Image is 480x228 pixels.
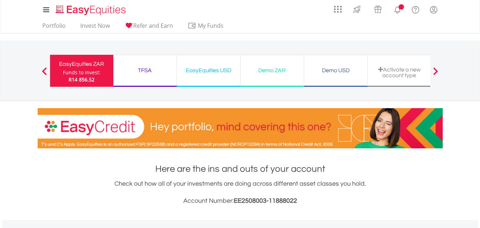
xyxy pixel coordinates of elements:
[133,22,173,30] span: Refer and Earn
[77,22,113,33] a: Invest Now
[234,197,297,204] span: EE2508003-11888022
[388,2,406,16] a: Notifications
[122,22,176,33] a: Refer and Earn
[245,65,300,75] div: Demo ZAR
[63,69,101,76] div: Funds to invest:
[329,2,346,13] a: AppsGrid
[54,59,109,69] div: EasyEquities ZAR
[38,108,443,148] img: EasyCredit Promotion Banner
[38,163,443,175] h1: Here are the ins and outs of your account
[39,22,69,33] a: Portfolio
[54,4,129,16] img: EasyEquities_Logo.png
[406,2,425,16] a: FAQ's and Support
[334,5,342,13] img: grid-menu-icon.svg
[425,2,443,17] a: My Profile
[181,65,236,75] div: EasyEquities USD
[53,2,129,16] a: Home page
[69,76,95,83] span: R14 856.52
[38,179,443,206] div: Check out how all of your investments are doing across different asset classes you hold.
[372,4,384,15] img: vouchers-v2.svg
[367,2,388,15] a: Vouchers
[38,196,443,206] h3: Account Number:
[351,4,363,15] img: thrive-v2.svg
[118,65,172,75] div: TFSA
[308,65,363,75] div: Demo USD
[372,67,427,78] div: Activate a new account type
[188,21,234,30] span: My Funds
